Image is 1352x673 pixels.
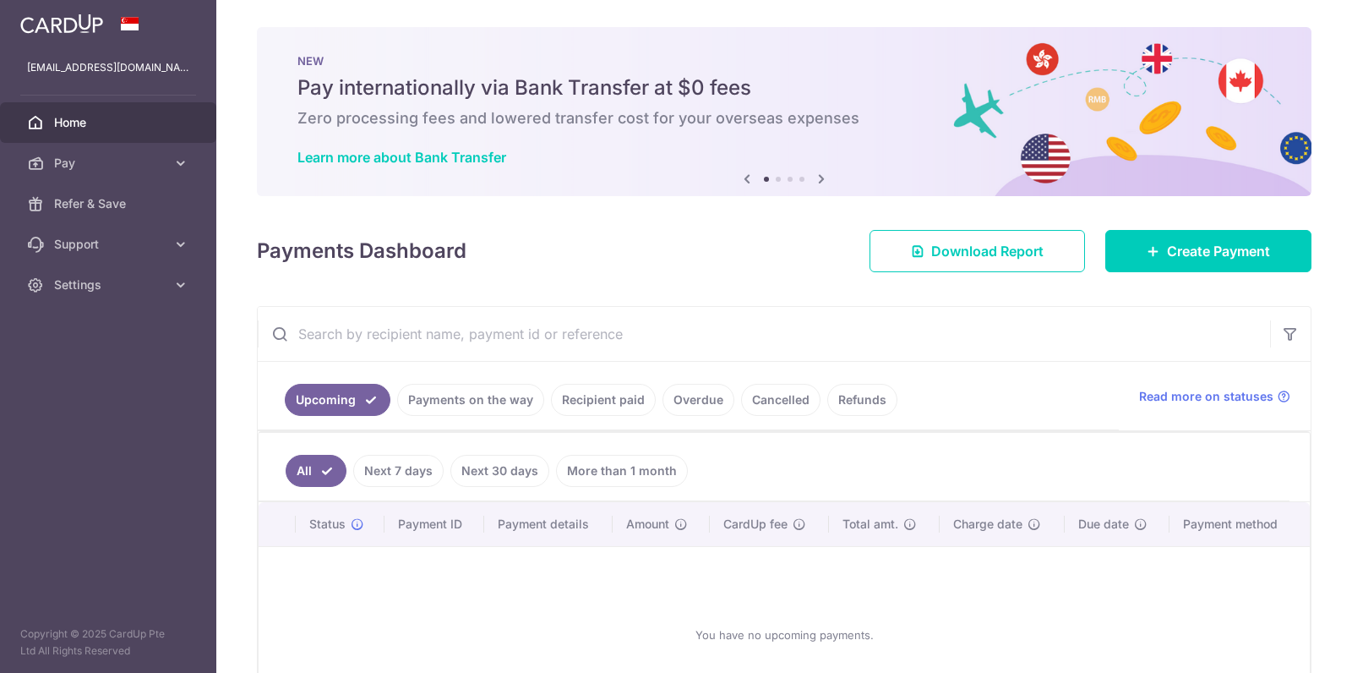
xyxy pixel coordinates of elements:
[1169,502,1310,546] th: Payment method
[297,108,1271,129] h6: Zero processing fees and lowered transfer cost for your overseas expenses
[1105,230,1311,272] a: Create Payment
[723,516,788,533] span: CardUp fee
[551,384,656,416] a: Recipient paid
[286,455,346,487] a: All
[1167,241,1270,261] span: Create Payment
[384,502,484,546] th: Payment ID
[54,155,166,172] span: Pay
[662,384,734,416] a: Overdue
[1139,388,1290,405] a: Read more on statuses
[54,236,166,253] span: Support
[27,59,189,76] p: [EMAIL_ADDRESS][DOMAIN_NAME]
[827,384,897,416] a: Refunds
[353,455,444,487] a: Next 7 days
[309,516,346,533] span: Status
[54,276,166,293] span: Settings
[297,149,506,166] a: Learn more about Bank Transfer
[626,516,669,533] span: Amount
[484,502,613,546] th: Payment details
[953,516,1022,533] span: Charge date
[297,54,1271,68] p: NEW
[397,384,544,416] a: Payments on the way
[931,241,1044,261] span: Download Report
[285,384,390,416] a: Upcoming
[54,114,166,131] span: Home
[450,455,549,487] a: Next 30 days
[257,27,1311,196] img: Bank transfer banner
[556,455,688,487] a: More than 1 month
[54,195,166,212] span: Refer & Save
[20,14,103,34] img: CardUp
[842,516,898,533] span: Total amt.
[741,384,820,416] a: Cancelled
[870,230,1085,272] a: Download Report
[297,74,1271,101] h5: Pay internationally via Bank Transfer at $0 fees
[1078,516,1129,533] span: Due date
[257,236,466,266] h4: Payments Dashboard
[258,307,1270,361] input: Search by recipient name, payment id or reference
[1139,388,1273,405] span: Read more on statuses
